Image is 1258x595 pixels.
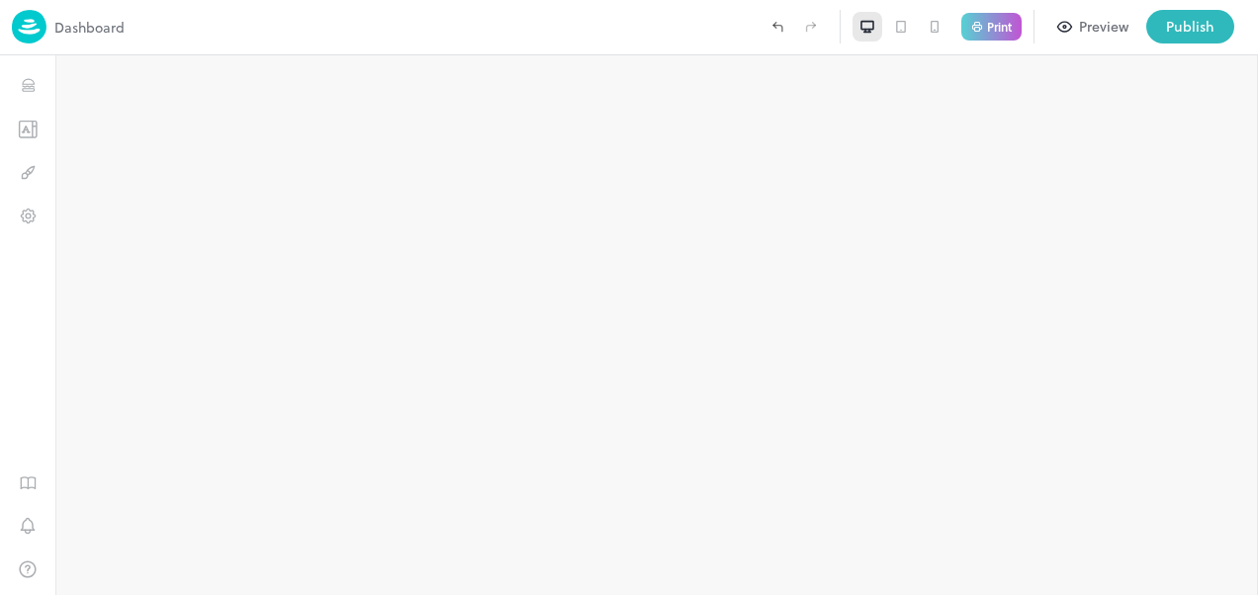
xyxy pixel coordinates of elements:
[1166,16,1214,38] div: Publish
[794,10,828,43] label: Redo (Ctrl + Y)
[12,10,46,43] img: logo-86c26b7e.jpg
[1079,16,1128,38] div: Preview
[761,10,794,43] label: Undo (Ctrl + Z)
[54,17,125,38] p: Dashboard
[987,21,1012,33] p: Print
[1146,10,1234,43] button: Publish
[1046,10,1140,43] button: Preview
